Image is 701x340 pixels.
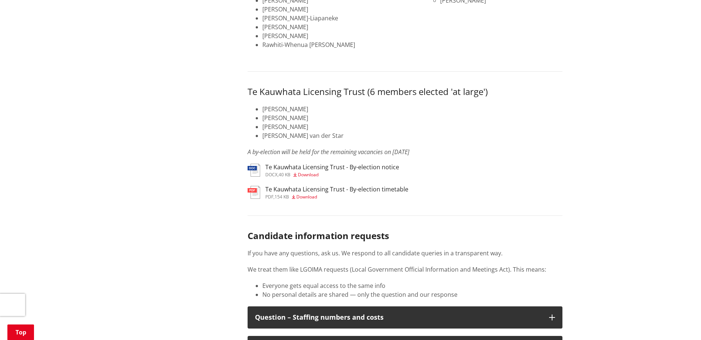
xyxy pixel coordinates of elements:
a: Te Kauwhata Licensing Trust - By-election timetable pdf,154 KB Download [248,186,408,199]
p: If you have any questions, ask us. We respond to all candidate queries in a transparent way. [248,249,562,258]
span: 154 KB [275,194,289,200]
li: No personal details are shared — only the question and our response [262,290,562,299]
a: Te Kauwhata Licensing Trust - By-election notice docx,40 KB Download [248,164,399,177]
li: Everyone gets equal access to the same info [262,281,562,290]
strong: Candidate information requests [248,229,389,242]
li: [PERSON_NAME] [262,31,399,40]
span: 40 KB [279,171,290,178]
span: Download [298,171,319,178]
h3: Te Kauwhata Licensing Trust - By-election notice [265,164,399,171]
iframe: Messenger Launcher [667,309,694,336]
span: docx [265,171,278,178]
div: Question – Staffing numbers and costs [255,314,542,321]
span: Download [296,194,317,200]
li: [PERSON_NAME] [262,23,399,31]
a: Top [7,324,34,340]
img: document-doc.svg [248,164,260,177]
span: pdf [265,194,273,200]
div: , [265,195,408,199]
p: We treat them like LGOIMA requests (Local Government Official Information and Meetings Act). This... [248,265,562,274]
li: [PERSON_NAME] [262,113,562,122]
button: Question – Staffing numbers and costs [248,306,562,329]
h3: Te Kauwhata Licensing Trust - By-election timetable [265,186,408,193]
em: A by-election will be held for the remaining vacancies on [DATE] [248,148,409,156]
li: [PERSON_NAME] [262,5,399,14]
h3: Te Kauwhata Licensing Trust (6 members elected 'at large') [248,86,562,97]
li: Rawhiti-Whenua [PERSON_NAME] [262,40,399,49]
img: document-pdf.svg [248,186,260,199]
li: [PERSON_NAME] van der Star [262,131,562,140]
li: [PERSON_NAME] [262,105,562,113]
div: , [265,173,399,177]
li: [PERSON_NAME] [262,122,562,131]
li: [PERSON_NAME]-Liapaneke [262,14,399,23]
